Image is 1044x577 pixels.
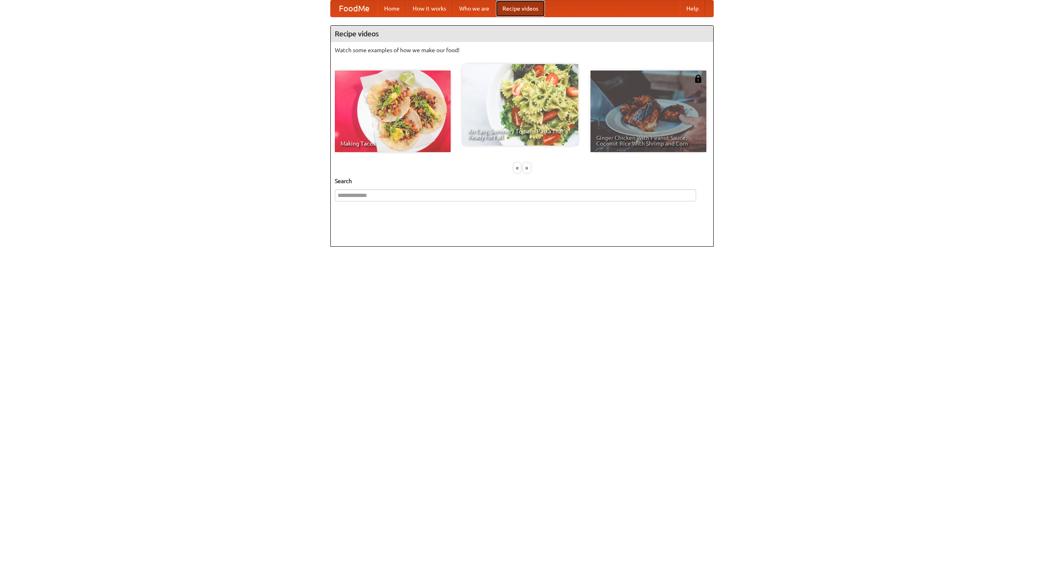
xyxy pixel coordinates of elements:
a: Making Tacos [335,71,451,152]
h4: Recipe videos [331,26,713,42]
img: 483408.png [694,75,702,83]
div: » [523,163,531,173]
a: Help [680,0,705,17]
p: Watch some examples of how we make our food! [335,46,709,54]
span: An Easy, Summery Tomato Pasta That's Ready for Fall [468,128,573,140]
a: An Easy, Summery Tomato Pasta That's Ready for Fall [462,64,578,146]
div: « [513,163,521,173]
a: Recipe videos [496,0,545,17]
h5: Search [335,177,709,185]
a: Who we are [453,0,496,17]
span: Making Tacos [341,141,445,146]
a: How it works [406,0,453,17]
a: FoodMe [331,0,378,17]
a: Home [378,0,406,17]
